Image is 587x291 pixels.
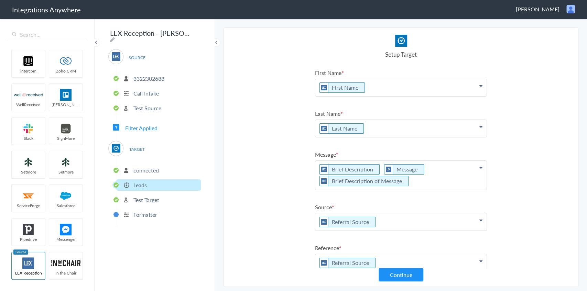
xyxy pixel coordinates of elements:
img: intercom-logo.svg [14,55,43,67]
span: WellReceived [12,102,45,108]
li: Brief Description [319,164,380,175]
span: Filter Applied [125,124,157,132]
img: inch-logo.svg [51,257,80,269]
img: lex-app-logo.svg [320,165,328,174]
p: Call Intake [133,89,159,97]
input: Search... [7,28,88,41]
button: Continue [379,268,423,281]
span: Setmore [12,169,45,175]
img: FBM.png [51,224,80,235]
img: lex-app-logo.svg [384,165,393,174]
img: lex-app-logo.svg [320,124,328,133]
img: setmoreNew.jpg [14,156,43,168]
img: lex-app-logo.svg [320,217,328,227]
img: lex-app-logo.svg [14,257,43,269]
span: [PERSON_NAME] [49,102,83,108]
span: intercom [12,68,45,74]
p: 3322302688 [133,75,164,82]
img: lex-app-logo.svg [320,258,328,268]
label: Last Name [315,110,487,117]
span: In the Chair [49,270,83,276]
span: Salesforce [49,203,83,209]
img: lex-app-logo.svg [320,176,328,186]
span: SOURCE [124,53,150,62]
span: Slack [12,135,45,141]
label: Source [315,203,487,211]
p: Test Source [133,104,161,112]
li: Referral Source [319,217,376,227]
img: wr-logo.svg [14,89,43,101]
li: Referral Source [319,258,376,268]
img: serviceforge-icon.png [14,190,43,202]
p: connected [133,166,159,174]
label: Message [315,150,487,158]
a: Brief Description of Message [332,177,402,185]
img: pipedrive.png [14,224,43,235]
span: TARGET [124,145,150,154]
img: signmore-logo.png [51,123,80,134]
p: Test Target [133,196,159,204]
img: setmoreNew.jpg [51,156,80,168]
label: Reference [315,244,487,252]
span: Pipedrive [12,236,45,242]
span: SignMore [49,135,83,141]
label: First Name [315,69,487,77]
li: Message [384,164,424,175]
img: lex-app-logo.svg [320,83,328,92]
h1: Integrations Anywhere [12,5,81,14]
img: lex-app-logo.svg [112,52,120,61]
span: ServiceForge [12,203,45,209]
h4: Setup Target [315,50,487,58]
span: LEX Reception [12,270,45,276]
img: salesforce-logo.svg [51,190,80,202]
img: Clio.jpg [112,144,120,153]
img: slack-logo.svg [14,123,43,134]
img: Clio.jpg [395,35,407,47]
p: Leads [133,181,147,189]
span: Messenger [49,236,83,242]
img: trello.png [51,89,80,101]
span: [PERSON_NAME] [516,5,559,13]
li: Last Name [319,123,364,134]
span: Zoho CRM [49,68,83,74]
li: First Name [319,82,365,93]
img: zoho-logo.svg [51,55,80,67]
p: Formatter [133,211,157,219]
span: Setmore [49,169,83,175]
img: user.png [566,5,575,13]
